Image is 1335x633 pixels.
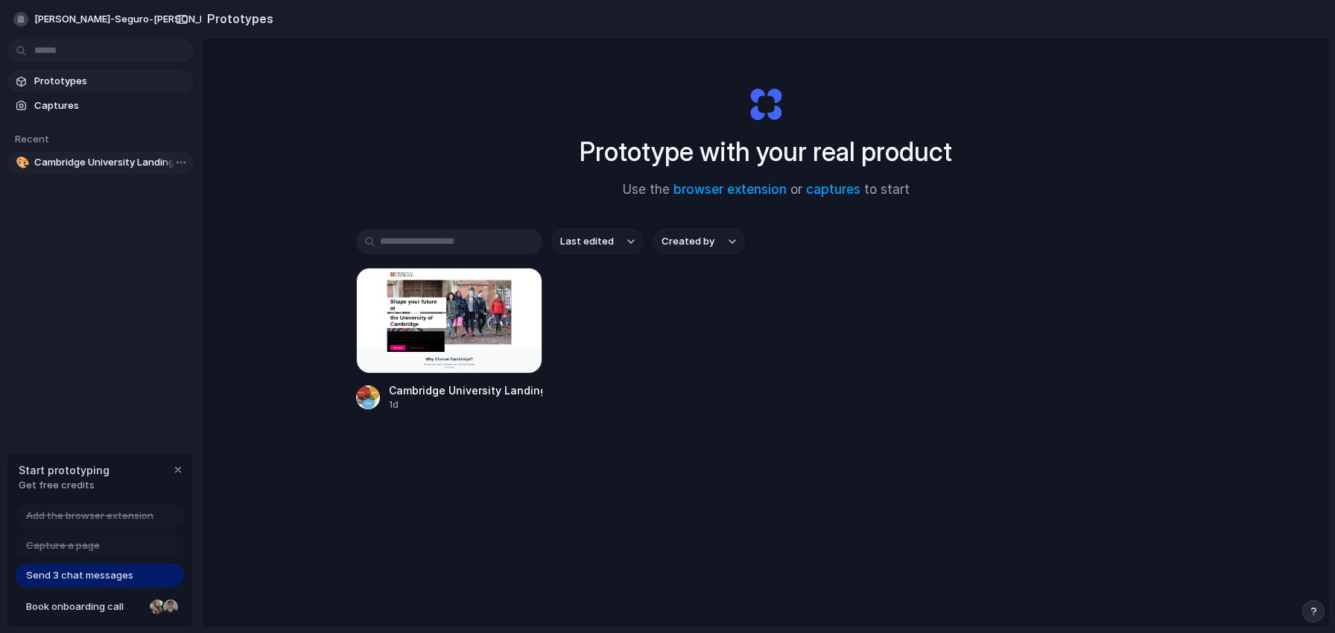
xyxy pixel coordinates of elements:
[7,70,194,92] a: Prototypes
[623,180,910,200] span: Use the or to start
[34,12,229,27] span: [PERSON_NAME]-seguro-[PERSON_NAME]
[26,508,153,523] span: Add the browser extension
[389,398,542,412] div: 1d
[653,229,745,254] button: Created by
[15,133,49,145] span: Recent
[19,478,110,493] span: Get free credits
[16,154,26,171] div: 🎨
[13,155,28,170] button: 🎨
[560,234,614,249] span: Last edited
[148,598,166,616] div: Nicole Kubica
[34,155,188,170] span: Cambridge University Landing Page
[356,268,542,412] a: Cambridge University Landing PageCambridge University Landing Page1d
[580,132,952,171] h1: Prototype with your real product
[162,598,180,616] div: Christian Iacullo
[34,98,188,113] span: Captures
[673,182,787,197] a: browser extension
[26,538,100,553] span: Capture a page
[19,462,110,478] span: Start prototyping
[662,234,714,249] span: Created by
[201,10,273,28] h2: Prototypes
[7,95,194,117] a: Captures
[7,151,194,174] a: 🎨Cambridge University Landing Page
[16,595,184,619] a: Book onboarding call
[26,599,144,614] span: Book onboarding call
[806,182,860,197] a: captures
[551,229,644,254] button: Last edited
[26,568,133,583] span: Send 3 chat messages
[34,74,188,89] span: Prototypes
[7,7,253,31] button: [PERSON_NAME]-seguro-[PERSON_NAME]
[389,382,542,398] div: Cambridge University Landing Page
